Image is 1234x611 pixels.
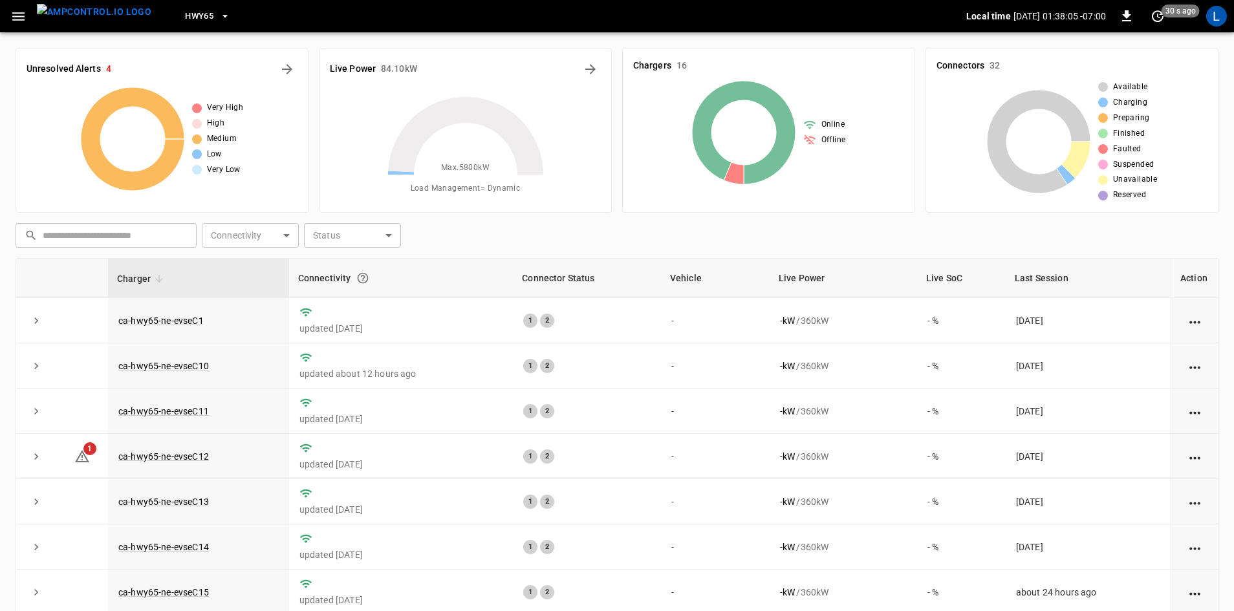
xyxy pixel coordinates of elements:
th: Vehicle [661,259,770,298]
button: expand row [27,447,46,466]
div: 1 [523,585,537,599]
button: expand row [27,492,46,511]
td: - [661,389,770,434]
p: updated [DATE] [299,413,503,425]
span: Finished [1113,127,1145,140]
h6: 16 [677,59,687,73]
button: HWY65 [180,4,235,29]
p: updated [DATE] [299,458,503,471]
div: action cell options [1187,541,1203,553]
td: - % [917,343,1006,389]
p: [DATE] 01:38:05 -07:00 [1013,10,1106,23]
a: ca-hwy65-ne-evseC10 [118,361,209,371]
p: - kW [780,359,795,372]
div: / 360 kW [780,450,907,463]
td: - [661,298,770,343]
span: Preparing [1113,112,1150,125]
div: / 360 kW [780,405,907,418]
p: - kW [780,586,795,599]
span: 1 [83,442,96,455]
div: 2 [540,359,554,373]
td: [DATE] [1006,479,1171,524]
div: 2 [540,540,554,554]
div: / 360 kW [780,586,907,599]
p: - kW [780,314,795,327]
div: action cell options [1187,314,1203,327]
div: action cell options [1187,586,1203,599]
div: / 360 kW [780,495,907,508]
td: - % [917,389,1006,434]
a: ca-hwy65-ne-evseC14 [118,542,209,552]
div: 1 [523,540,537,554]
p: Local time [966,10,1011,23]
div: action cell options [1187,359,1203,372]
span: Reserved [1113,189,1146,202]
span: Suspended [1113,158,1154,171]
p: updated [DATE] [299,594,503,606]
p: - kW [780,541,795,553]
span: Faulted [1113,143,1142,156]
div: 2 [540,314,554,328]
div: 1 [523,449,537,464]
td: - [661,479,770,524]
span: HWY65 [185,9,213,24]
span: Very High [207,102,244,114]
div: 2 [540,404,554,418]
div: action cell options [1187,405,1203,418]
p: updated [DATE] [299,503,503,516]
span: Load Management = Dynamic [411,182,521,195]
p: - kW [780,495,795,508]
span: Charging [1113,96,1147,109]
span: Charger [117,271,168,286]
button: expand row [27,356,46,376]
div: / 360 kW [780,359,907,372]
td: [DATE] [1006,434,1171,479]
p: updated [DATE] [299,548,503,561]
div: profile-icon [1206,6,1227,27]
a: 1 [74,451,90,461]
div: 1 [523,495,537,509]
p: - kW [780,450,795,463]
td: [DATE] [1006,343,1171,389]
div: 2 [540,449,554,464]
span: Max. 5800 kW [441,162,490,175]
span: 30 s ago [1162,5,1200,17]
td: - [661,524,770,570]
button: All Alerts [277,59,298,80]
td: [DATE] [1006,389,1171,434]
button: set refresh interval [1147,6,1168,27]
div: 2 [540,585,554,599]
td: - % [917,434,1006,479]
th: Last Session [1006,259,1171,298]
p: updated about 12 hours ago [299,367,503,380]
span: Available [1113,81,1148,94]
div: / 360 kW [780,541,907,553]
td: - % [917,479,1006,524]
span: Medium [207,133,237,145]
a: ca-hwy65-ne-evseC1 [118,316,204,326]
div: / 360 kW [780,314,907,327]
td: - [661,434,770,479]
h6: Connectors [936,59,984,73]
div: 1 [523,404,537,418]
h6: 4 [106,62,111,76]
h6: Live Power [330,62,376,76]
button: expand row [27,583,46,602]
span: Offline [821,134,846,147]
button: expand row [27,311,46,330]
span: Unavailable [1113,173,1157,186]
td: [DATE] [1006,298,1171,343]
img: ampcontrol.io logo [37,4,151,20]
th: Live SoC [917,259,1006,298]
th: Live Power [770,259,917,298]
div: action cell options [1187,495,1203,508]
td: - [661,343,770,389]
button: Energy Overview [580,59,601,80]
td: [DATE] [1006,524,1171,570]
h6: Unresolved Alerts [27,62,101,76]
td: - % [917,298,1006,343]
span: Very Low [207,164,241,177]
button: expand row [27,402,46,421]
a: ca-hwy65-ne-evseC15 [118,587,209,597]
td: - % [917,524,1006,570]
